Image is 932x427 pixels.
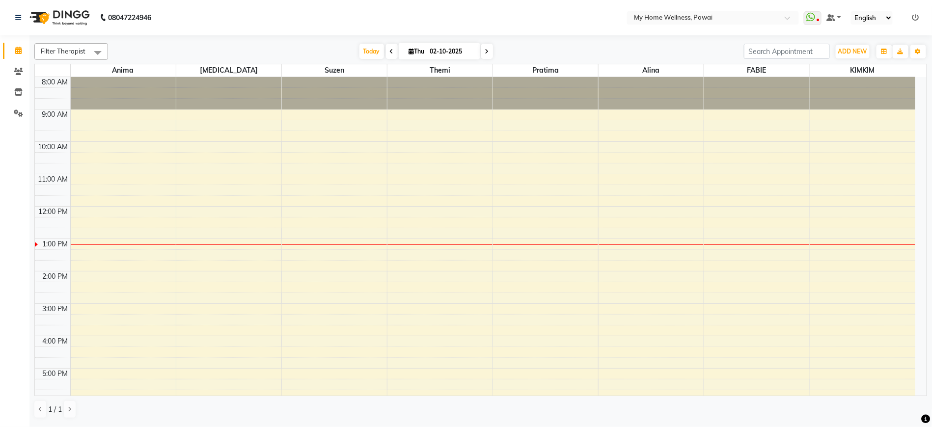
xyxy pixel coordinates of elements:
[407,48,427,55] span: Thu
[41,369,70,379] div: 5:00 PM
[108,4,151,31] b: 08047224946
[40,109,70,120] div: 9:00 AM
[493,64,598,77] span: Pratima
[71,64,176,77] span: Anima
[48,404,62,415] span: 1 / 1
[810,64,915,77] span: KIMKIM
[282,64,387,77] span: Suzen
[41,239,70,249] div: 1:00 PM
[838,48,867,55] span: ADD NEW
[836,45,870,58] button: ADD NEW
[427,44,476,59] input: 2025-10-02
[599,64,704,77] span: Alina
[41,304,70,314] div: 3:00 PM
[41,271,70,282] div: 2:00 PM
[176,64,281,77] span: [MEDICAL_DATA]
[36,174,70,185] div: 11:00 AM
[41,47,85,55] span: Filter Therapist
[704,64,809,77] span: FABIE
[387,64,493,77] span: Themi
[37,207,70,217] div: 12:00 PM
[40,77,70,87] div: 8:00 AM
[25,4,92,31] img: logo
[36,142,70,152] div: 10:00 AM
[359,44,384,59] span: Today
[41,336,70,347] div: 4:00 PM
[744,44,830,59] input: Search Appointment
